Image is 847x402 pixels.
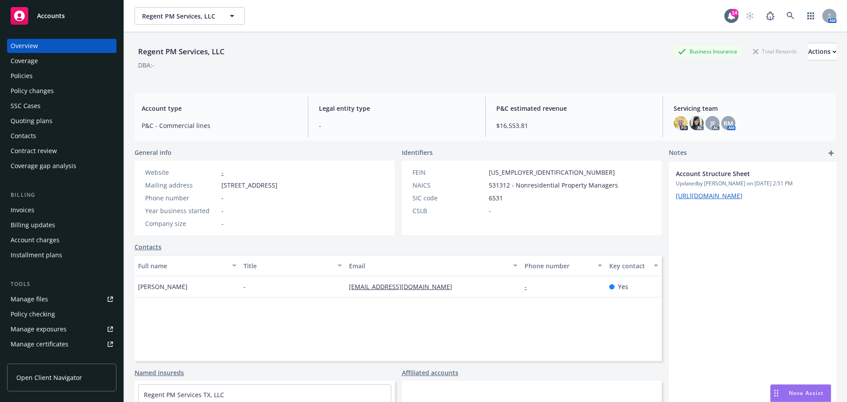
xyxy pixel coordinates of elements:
span: JF [710,119,715,128]
div: Contacts [11,129,36,143]
button: Key contact [606,255,662,276]
div: Business Insurance [674,46,742,57]
div: Title [244,261,332,271]
span: 531312 - Nonresidential Property Managers [489,180,618,190]
div: SSC Cases [11,99,41,113]
span: [STREET_ADDRESS] [221,180,277,190]
a: [URL][DOMAIN_NAME] [676,192,742,200]
div: Quoting plans [11,114,52,128]
div: Policy changes [11,84,54,98]
div: Phone number [525,261,592,271]
a: - [525,282,534,291]
img: photo [674,116,688,130]
a: Billing updates [7,218,116,232]
span: P&C estimated revenue [496,104,652,113]
span: Nova Assist [789,389,824,397]
span: [US_EMPLOYER_IDENTIFICATION_NUMBER] [489,168,615,177]
div: SIC code [412,193,485,203]
span: - [221,193,224,203]
div: CSLB [412,206,485,215]
span: Accounts [37,12,65,19]
div: Email [349,261,508,271]
span: P&C - Commercial lines [142,121,297,130]
div: Manage exposures [11,322,67,336]
a: Policies [7,69,116,83]
a: Contract review [7,144,116,158]
button: Nova Assist [770,384,831,402]
a: Invoices [7,203,116,217]
span: Account type [142,104,297,113]
button: Phone number [521,255,605,276]
div: Key contact [609,261,648,271]
span: Open Client Navigator [16,373,82,382]
span: - [221,219,224,228]
a: Contacts [7,129,116,143]
span: - [221,206,224,215]
a: Overview [7,39,116,53]
a: Account charges [7,233,116,247]
span: RM [723,119,733,128]
a: Start snowing [741,7,759,25]
div: DBA: - [138,60,154,70]
button: Email [345,255,521,276]
div: Billing updates [11,218,55,232]
a: add [826,148,836,158]
div: Full name [138,261,227,271]
span: [PERSON_NAME] [138,282,187,291]
div: FEIN [412,168,485,177]
div: Manage claims [11,352,55,366]
div: 14 [731,9,738,17]
button: Actions [808,43,836,60]
span: - [319,121,475,130]
span: 6531 [489,193,503,203]
div: Invoices [11,203,34,217]
div: Phone number [145,193,218,203]
a: Coverage gap analysis [7,159,116,173]
div: Manage certificates [11,337,68,351]
a: Contacts [135,242,161,252]
div: Coverage [11,54,38,68]
img: photo [690,116,704,130]
div: Contract review [11,144,57,158]
a: Coverage [7,54,116,68]
span: General info [135,148,172,157]
div: Account charges [11,233,60,247]
button: Regent PM Services, LLC [135,7,245,25]
div: Total Rewards [749,46,801,57]
div: Policies [11,69,33,83]
a: Regent PM Services TX, LLC [144,391,224,399]
div: Tools [7,280,116,289]
button: Full name [135,255,240,276]
a: Policy changes [7,84,116,98]
a: - [221,168,224,177]
a: Named insureds [135,368,184,377]
span: Servicing team [674,104,829,113]
div: NAICS [412,180,485,190]
span: Regent PM Services, LLC [142,11,218,21]
div: Account Structure SheetUpdatedby [PERSON_NAME] on [DATE] 2:51 PM[URL][DOMAIN_NAME] [669,162,836,207]
div: Overview [11,39,38,53]
span: Account Structure Sheet [676,169,806,178]
a: Policy checking [7,307,116,321]
a: Manage exposures [7,322,116,336]
button: Title [240,255,345,276]
span: $16,553.81 [496,121,652,130]
a: Installment plans [7,248,116,262]
div: Regent PM Services, LLC [135,46,228,57]
span: - [489,206,491,215]
div: Mailing address [145,180,218,190]
div: Company size [145,219,218,228]
a: Quoting plans [7,114,116,128]
a: Manage claims [7,352,116,366]
a: [EMAIL_ADDRESS][DOMAIN_NAME] [349,282,459,291]
span: Identifiers [402,148,433,157]
a: SSC Cases [7,99,116,113]
a: Manage certificates [7,337,116,351]
div: Coverage gap analysis [11,159,76,173]
div: Policy checking [11,307,55,321]
span: Updated by [PERSON_NAME] on [DATE] 2:51 PM [676,180,829,188]
span: Legal entity type [319,104,475,113]
div: Website [145,168,218,177]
